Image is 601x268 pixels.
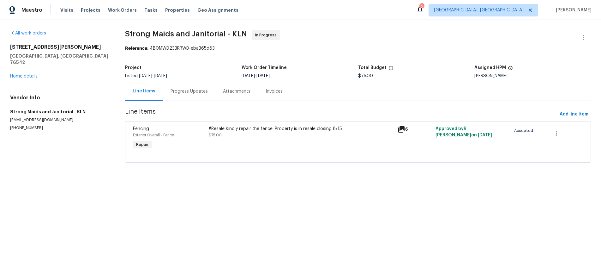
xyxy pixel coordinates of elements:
[242,65,287,70] h5: Work Order Timeline
[553,7,592,13] span: [PERSON_NAME]
[358,65,387,70] h5: Total Budget
[154,74,167,78] span: [DATE]
[560,110,588,118] span: Add line item
[388,65,394,74] span: The total cost of line items that have been proposed by Opendoor. This sum includes line items th...
[398,126,432,133] div: 6
[10,31,46,35] a: All work orders
[478,133,492,137] span: [DATE]
[557,109,591,120] button: Add line item
[209,133,222,137] span: $75.00
[209,126,394,132] div: #Resale Kindly repair the fence. Property is in resale closing 8/15.
[434,7,524,13] span: [GEOGRAPHIC_DATA], [GEOGRAPHIC_DATA]
[223,88,250,95] div: Attachments
[514,128,536,134] span: Accepted
[134,141,151,148] span: Repair
[133,127,149,131] span: Fencing
[139,74,167,78] span: -
[60,7,73,13] span: Visits
[242,74,270,78] span: -
[125,30,247,38] span: Strong Maids and Janitorial - KLN
[474,74,591,78] div: [PERSON_NAME]
[10,53,110,65] h5: [GEOGRAPHIC_DATA], [GEOGRAPHIC_DATA] 76542
[133,133,174,137] span: Exterior Overall - Fence
[144,8,158,12] span: Tasks
[256,74,270,78] span: [DATE]
[242,74,255,78] span: [DATE]
[81,7,100,13] span: Projects
[125,109,557,120] span: Line Items
[139,74,152,78] span: [DATE]
[436,127,492,137] span: Approved by R [PERSON_NAME] on
[10,125,110,131] p: [PHONE_NUMBER]
[508,65,513,74] span: The hpm assigned to this work order.
[474,65,506,70] h5: Assigned HPM
[10,117,110,123] p: [EMAIL_ADDRESS][DOMAIN_NAME]
[358,74,373,78] span: $75.00
[255,32,279,38] span: In Progress
[10,44,110,50] h2: [STREET_ADDRESS][PERSON_NAME]
[10,95,110,101] h4: Vendor Info
[10,109,110,115] h5: Strong Maids and Janitorial - KLN
[133,88,155,94] div: Line Items
[125,45,591,52] div: 4B0MWD233RRWD-eba365d83
[165,7,190,13] span: Properties
[125,74,167,78] span: Listed
[197,7,238,13] span: Geo Assignments
[108,7,137,13] span: Work Orders
[21,7,42,13] span: Maestro
[125,46,148,51] b: Reference:
[125,65,141,70] h5: Project
[171,88,208,95] div: Progress Updates
[10,74,38,78] a: Home details
[419,4,424,10] div: 2
[266,88,283,95] div: Invoices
